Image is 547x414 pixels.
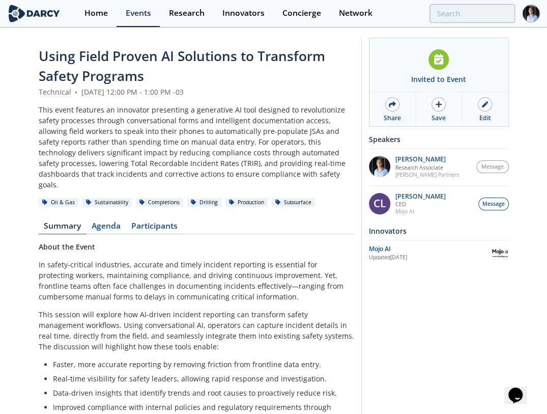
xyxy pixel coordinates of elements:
div: Sustainability [82,198,132,207]
input: Advanced Search [429,4,515,23]
div: Share [384,114,401,123]
div: Oil & Gas [39,198,79,207]
div: Invited to Event [411,74,466,85]
li: Real-time visibility for safety leaders, allowing rapid response and investigation. [53,373,347,384]
p: Research Associate [395,164,459,171]
div: Mojo AI [369,244,491,254]
p: [PERSON_NAME] Partners [395,171,459,178]
a: Participants [126,222,183,234]
img: 1EXUV5ipS3aUf9wnAL7U [369,156,390,177]
li: Faster, more accurate reporting by removing friction from frontline data entry. [53,359,347,370]
div: Network [339,9,372,17]
div: Completions [136,198,184,207]
span: Message [481,163,504,171]
iframe: chat widget [504,373,537,404]
a: Summary [39,222,87,234]
strong: About the Event [39,242,95,252]
div: Home [84,9,108,17]
div: Speakers [369,130,509,148]
div: CL [369,193,390,214]
div: Edit [479,114,491,123]
a: Agenda [87,222,126,234]
p: This session will explore how AI-driven incident reporting can transform safety management workfl... [39,309,354,352]
div: Technical [DATE] 12:00 PM - 1:00 PM -03 [39,87,354,97]
p: [PERSON_NAME] [395,156,459,163]
img: Mojo AI [491,244,509,262]
li: Data-driven insights that identify trends and root causes to proactively reduce risk. [53,388,347,398]
div: Innovators [369,222,509,240]
button: Message [478,198,509,210]
div: This event features an innovator presenting a generative AI tool designed to revolutionize safety... [39,104,354,190]
button: Message [476,160,509,173]
p: In safety-critical industries, accurate and timely incident reporting is essential for protecting... [39,259,354,302]
div: Drilling [187,198,222,207]
div: Subsurface [272,198,315,207]
p: [PERSON_NAME] [395,193,446,200]
div: Research [169,9,205,17]
a: Mojo AI Updated[DATE] Mojo AI [369,244,509,262]
div: Save [431,114,446,123]
div: Innovators [222,9,265,17]
div: Events [126,9,151,17]
div: Production [225,198,268,207]
p: Mojo AI [395,208,446,215]
span: • [73,87,79,97]
img: Profile [522,5,540,22]
p: CEO [395,201,446,208]
div: Concierge [282,9,321,17]
span: Using Field Proven AI Solutions to Transform Safety Programs [39,47,325,85]
img: logo-wide.svg [7,5,61,22]
div: Updated [DATE] [369,254,491,262]
span: Message [482,200,505,208]
a: Edit [462,92,508,126]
